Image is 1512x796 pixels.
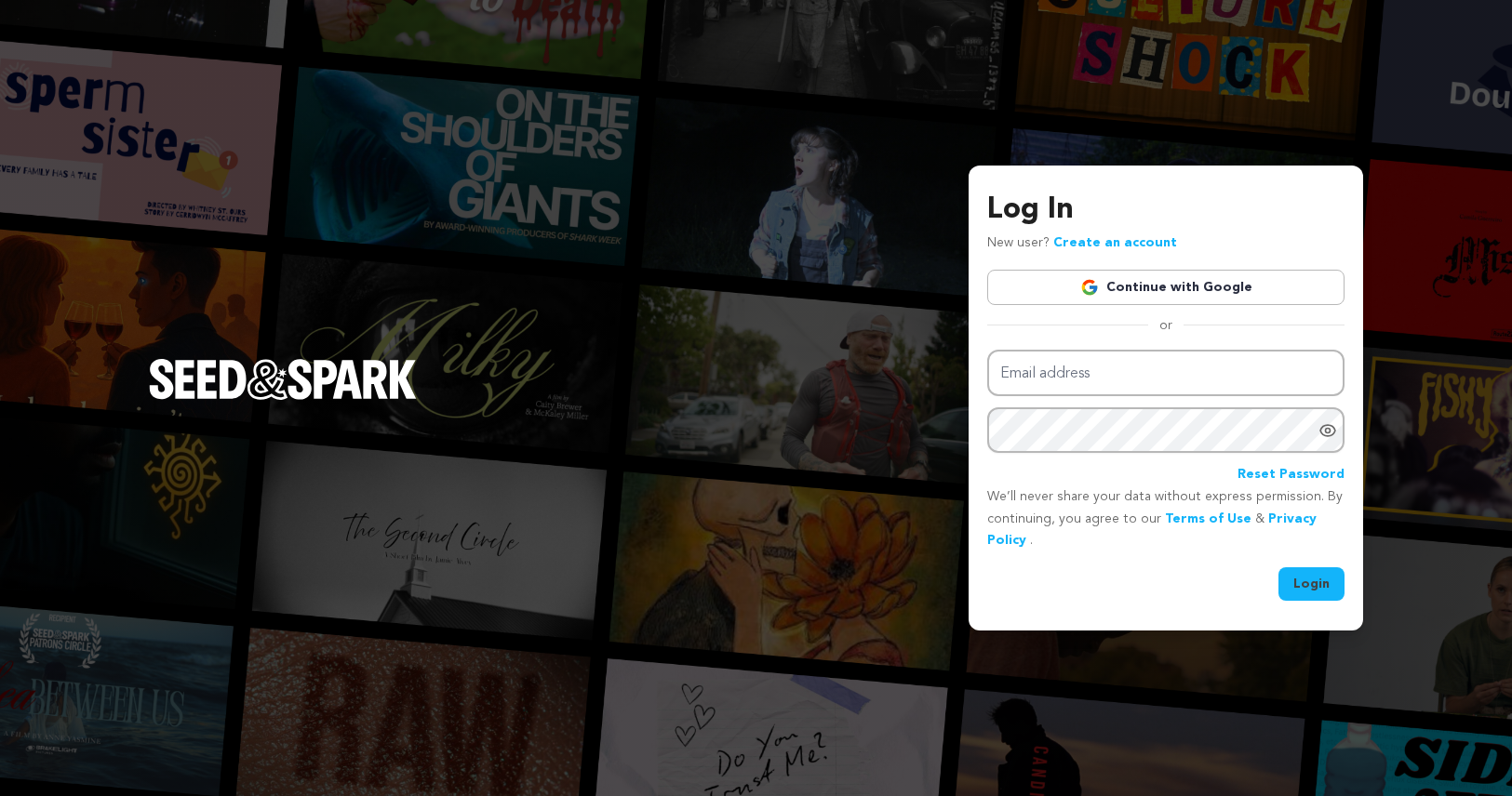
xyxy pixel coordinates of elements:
a: Show password as plain text. Warning: this will display your password on the screen. [1318,421,1337,440]
a: Seed&Spark Homepage [149,359,417,437]
a: Terms of Use [1165,512,1251,525]
p: New user? [987,232,1177,255]
p: We’ll never share your data without express permission. By continuing, you agree to our & . [987,486,1345,552]
a: Reset Password [1238,464,1345,486]
button: Login [1278,567,1345,601]
img: Seed&Spark Logo [149,359,417,400]
a: Create an account [1053,236,1177,249]
img: Google logo [1080,278,1099,297]
a: Continue with Google [987,270,1345,305]
span: or [1148,316,1184,335]
input: Email address [987,350,1345,397]
h3: Log In [987,188,1345,232]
